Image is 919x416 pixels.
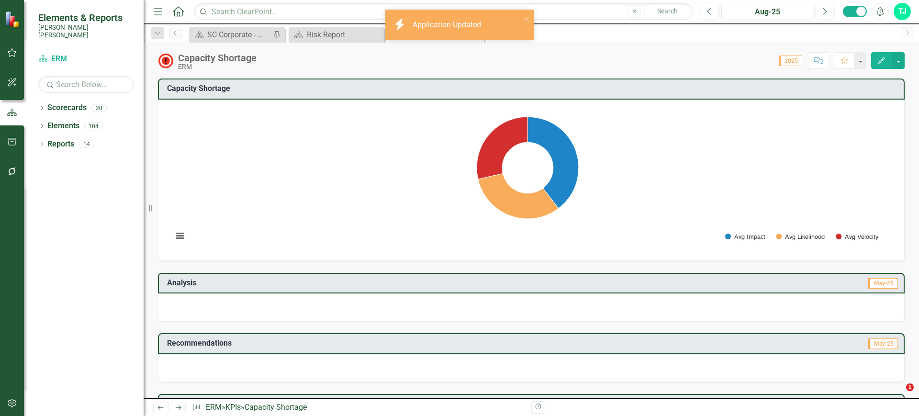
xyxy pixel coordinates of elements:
span: 1 [906,383,914,391]
div: » » [192,402,524,413]
a: ERM [206,403,222,412]
small: [PERSON_NAME] [PERSON_NAME] [38,23,134,39]
svg: Interactive chart [168,107,887,251]
div: Risk Report [307,29,382,41]
div: 104 [84,122,103,130]
button: Search [643,5,691,18]
button: Aug-25 [721,3,813,20]
button: Show Avg Velocity [836,233,878,240]
path: Avg Impact, 4.16666666. [527,117,579,208]
img: ClearPoint Strategy [5,11,22,28]
div: SC Corporate - Welcome to ClearPoint [207,29,270,41]
span: Elements & Reports [38,12,134,23]
a: Reports [47,139,74,150]
img: Not Meeting Target [158,53,173,68]
span: Search [657,7,678,15]
div: ERM [178,63,257,70]
input: Search Below... [38,76,134,93]
div: 20 [91,104,107,112]
path: Avg Velocity, 3. [477,117,527,179]
div: Application Updated [413,20,483,31]
button: View chart menu, Chart [173,229,187,243]
a: Risk Report [291,29,382,41]
text: Avg Likelihood [785,234,825,240]
h3: Capacity Shortage [167,84,899,93]
div: Chart. Highcharts interactive chart. [168,107,895,251]
a: Elements [47,121,79,132]
button: Show Avg Impact [725,233,765,240]
a: SC Corporate - Welcome to ClearPoint [191,29,270,41]
a: ERM [38,54,134,65]
h3: Recommendations [167,339,663,348]
button: Show Avg Likelihood [776,233,825,240]
h3: Analysis [167,279,524,287]
div: Capacity Shortage [245,403,307,412]
path: Avg Likelihood, 3.33333333. [478,174,558,219]
iframe: Intercom live chat [886,383,909,406]
div: Capacity Shortage [178,53,257,63]
span: May-25 [868,278,898,289]
div: 14 [79,140,94,148]
a: KPIs [225,403,241,412]
div: Aug-25 [725,6,810,18]
input: Search ClearPoint... [194,3,694,20]
button: close [524,13,530,24]
span: May-25 [868,338,898,349]
button: TJ [894,3,911,20]
a: Scorecards [47,102,87,113]
span: 2025 [779,56,802,66]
